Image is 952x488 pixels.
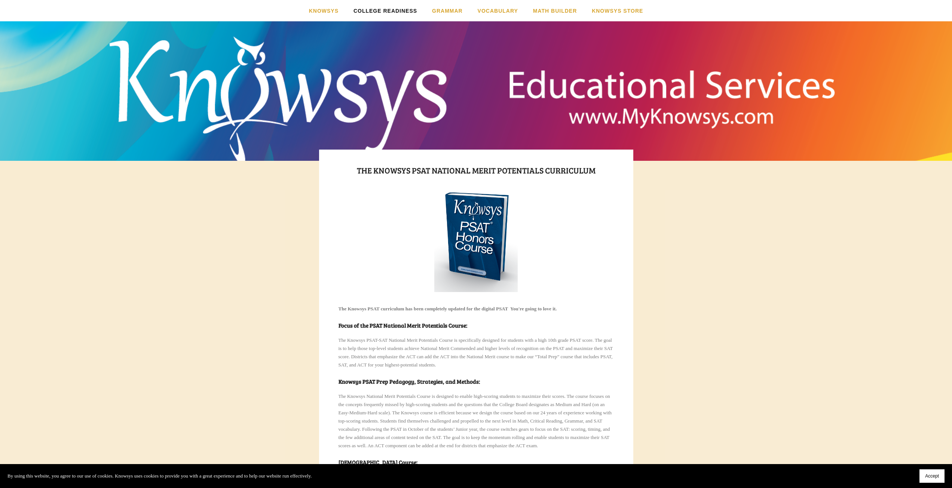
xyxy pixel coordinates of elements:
[339,378,480,385] strong: Knowsys PSAT Prep Pedagogy, Strategies, and Methods:
[339,336,614,369] p: The Knowsys PSAT-SAT National Merit Potentials Course is specifically designed for students with ...
[339,163,614,177] h1: The Knowsys PSAT National merit potentials curriculum
[372,32,580,133] a: Knowsys Educational Services
[339,458,417,466] strong: [DEMOGRAPHIC_DATA] Course:
[339,306,557,311] strong: The Knowsys PSAT curriculum has been completely updated for the digital PSAT You're going to love...
[925,473,939,479] span: Accept
[919,469,945,483] button: Accept
[7,472,312,480] p: By using this website, you agree to our use of cookies. Knowsys uses cookies to provide you with ...
[339,392,614,450] p: The Knowsys National Merit Potentials Course is designed to enable high-scoring students to maxim...
[339,322,467,329] strong: Focus of the PSAT National Merit Potentials Course:
[434,190,518,292] img: PSAT Book.png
